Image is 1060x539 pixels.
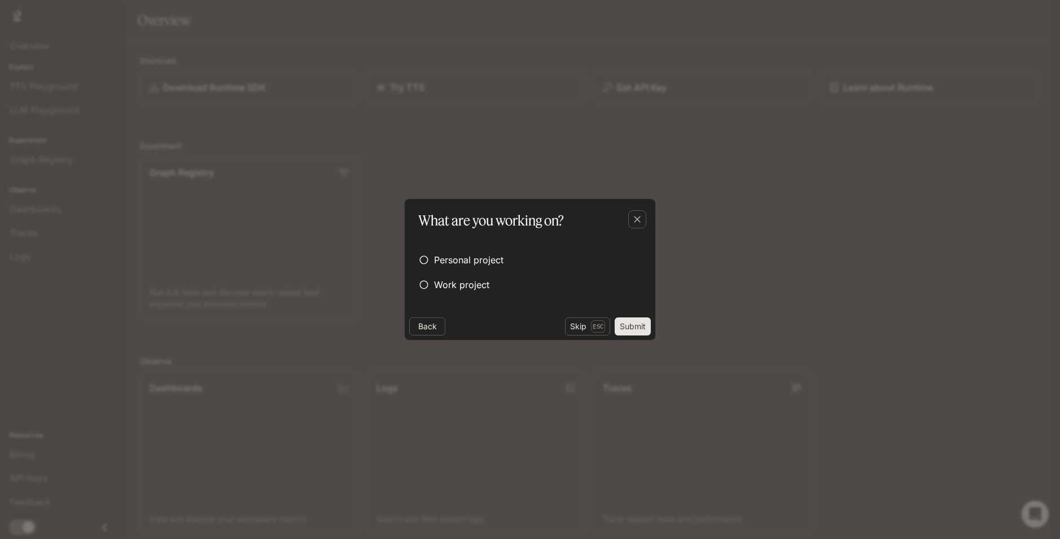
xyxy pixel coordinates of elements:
[565,317,610,335] button: SkipEsc
[591,320,605,333] p: Esc
[418,210,564,231] p: What are you working on?
[434,278,489,291] span: Work project
[409,317,445,335] button: Back
[615,317,651,335] button: Submit
[434,253,503,267] span: Personal project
